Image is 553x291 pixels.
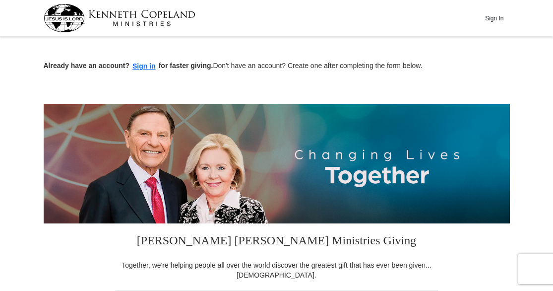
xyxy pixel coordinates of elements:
[44,61,510,72] p: Don't have an account? Create one after completing the form below.
[116,260,438,280] div: Together, we're helping people all over the world discover the greatest gift that has ever been g...
[44,4,195,32] img: kcm-header-logo.svg
[44,62,213,70] strong: Already have an account? for faster giving.
[480,10,509,26] button: Sign In
[129,61,159,72] button: Sign in
[116,223,438,260] h3: [PERSON_NAME] [PERSON_NAME] Ministries Giving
